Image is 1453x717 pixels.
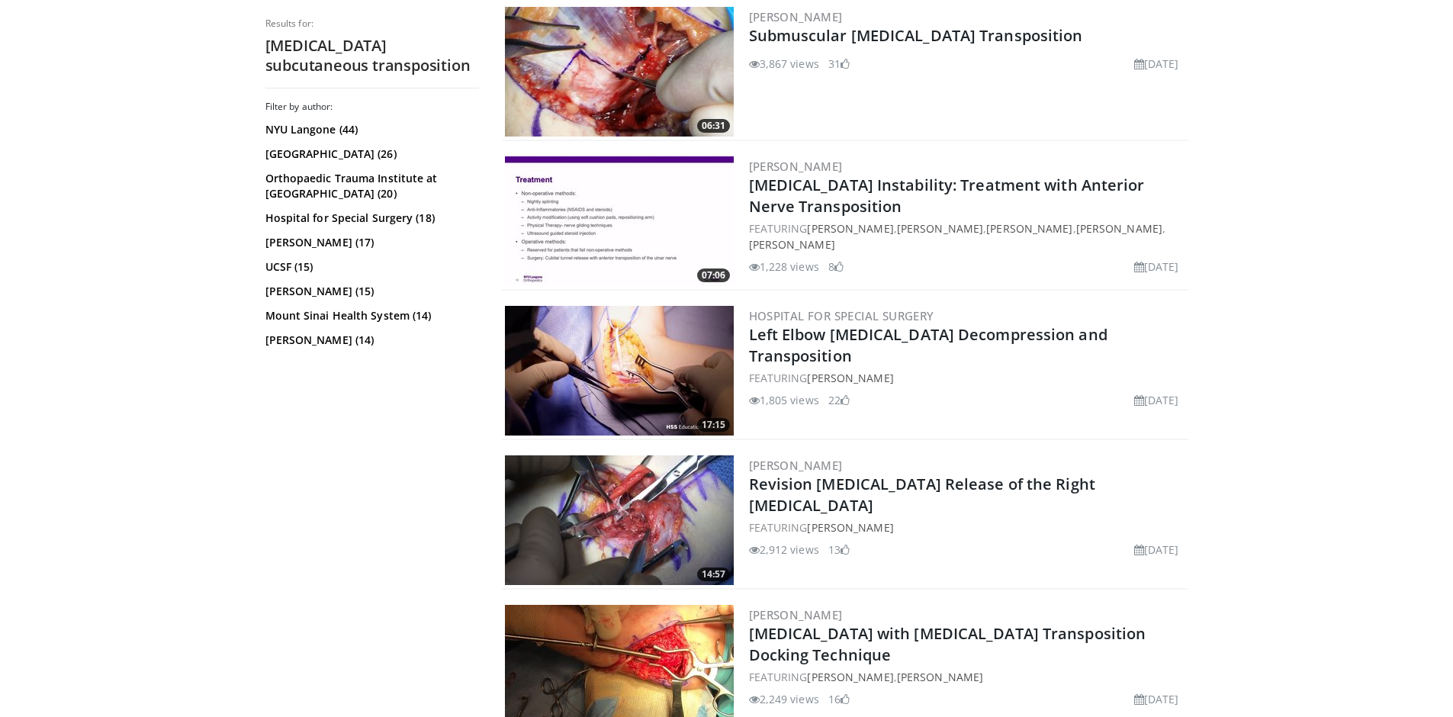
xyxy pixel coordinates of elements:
[807,221,893,236] a: [PERSON_NAME]
[749,474,1095,516] a: Revision [MEDICAL_DATA] Release of the Right [MEDICAL_DATA]
[749,56,819,72] li: 3,867 views
[749,175,1145,217] a: [MEDICAL_DATA] Instability: Treatment with Anterior Nerve Transposition
[828,56,850,72] li: 31
[265,171,475,201] a: Orthopaedic Trauma Institute at [GEOGRAPHIC_DATA] (20)
[749,308,934,323] a: Hospital for Special Surgery
[897,670,983,684] a: [PERSON_NAME]
[828,392,850,408] li: 22
[697,418,730,432] span: 17:15
[749,542,819,558] li: 2,912 views
[265,308,475,323] a: Mount Sinai Health System (14)
[1076,221,1162,236] a: [PERSON_NAME]
[505,156,734,286] a: 07:06
[749,458,843,473] a: [PERSON_NAME]
[505,455,734,585] a: 14:57
[265,101,479,113] h3: Filter by author:
[1134,56,1179,72] li: [DATE]
[749,691,819,707] li: 2,249 views
[749,623,1146,665] a: [MEDICAL_DATA] with [MEDICAL_DATA] Transposition Docking Technique
[986,221,1072,236] a: [PERSON_NAME]
[749,607,843,622] a: [PERSON_NAME]
[749,259,819,275] li: 1,228 views
[1134,259,1179,275] li: [DATE]
[828,259,844,275] li: 8
[505,306,734,436] a: 17:15
[697,567,730,581] span: 14:57
[265,18,479,30] p: Results for:
[505,455,734,585] img: 48551013-58fb-415f-8686-2ea9b30c62dd.jpg.300x170_q85_crop-smart_upscale.jpg
[505,306,734,436] img: 21c91b7f-9d82-4a02-93c1-9e5d2e2a91bb.300x170_q85_crop-smart_upscale.jpg
[749,519,1185,535] div: FEATURING
[505,7,734,137] img: b435af43-6068-49ec-a104-341b85830f90.jpg.300x170_q85_crop-smart_upscale.jpg
[828,542,850,558] li: 13
[697,119,730,133] span: 06:31
[749,237,835,252] a: [PERSON_NAME]
[807,520,893,535] a: [PERSON_NAME]
[749,9,843,24] a: [PERSON_NAME]
[505,7,734,137] a: 06:31
[749,159,843,174] a: [PERSON_NAME]
[265,146,475,162] a: [GEOGRAPHIC_DATA] (26)
[265,284,475,299] a: [PERSON_NAME] (15)
[265,235,475,250] a: [PERSON_NAME] (17)
[807,670,893,684] a: [PERSON_NAME]
[749,324,1107,366] a: Left Elbow [MEDICAL_DATA] Decompression and Transposition
[897,221,983,236] a: [PERSON_NAME]
[697,268,730,282] span: 07:06
[265,122,475,137] a: NYU Langone (44)
[807,371,893,385] a: [PERSON_NAME]
[265,333,475,348] a: [PERSON_NAME] (14)
[749,392,819,408] li: 1,805 views
[265,211,475,226] a: Hospital for Special Surgery (18)
[1134,392,1179,408] li: [DATE]
[1134,542,1179,558] li: [DATE]
[265,259,475,275] a: UCSF (15)
[749,370,1185,386] div: FEATURING
[749,669,1185,685] div: FEATURING ,
[505,156,734,286] img: 4ffd055a-f46d-48ff-ab87-8df2c2b07cbb.300x170_q85_crop-smart_upscale.jpg
[1134,691,1179,707] li: [DATE]
[749,220,1185,252] div: FEATURING , , , ,
[828,691,850,707] li: 16
[749,25,1083,46] a: Submuscular [MEDICAL_DATA] Transposition
[265,36,479,76] h2: [MEDICAL_DATA] subcutaneous transposition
